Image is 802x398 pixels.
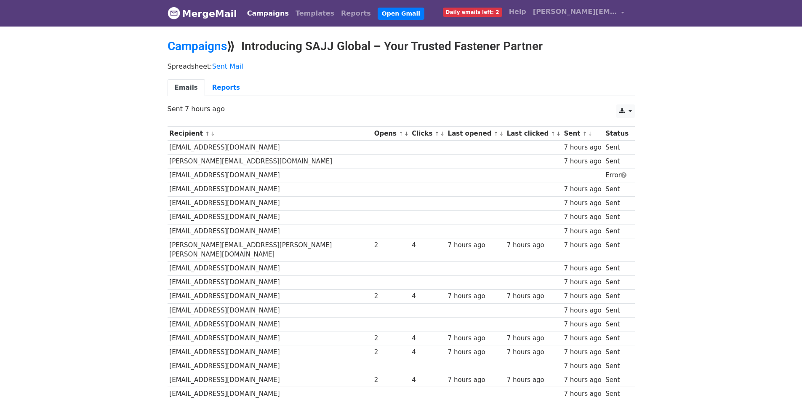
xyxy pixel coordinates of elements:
div: 7 hours ago [564,334,601,343]
div: 7 hours ago [564,320,601,329]
span: [PERSON_NAME][EMAIL_ADDRESS][DOMAIN_NAME] [533,7,617,17]
a: ↑ [551,131,555,137]
img: MergeMail logo [168,7,180,19]
div: 7 hours ago [507,375,560,385]
th: Clicks [410,127,445,141]
div: 7 hours ago [507,334,560,343]
td: Sent [603,317,630,331]
td: [EMAIL_ADDRESS][DOMAIN_NAME] [168,359,372,373]
div: 7 hours ago [507,240,560,250]
td: [EMAIL_ADDRESS][DOMAIN_NAME] [168,210,372,224]
div: 2 [374,291,408,301]
div: 7 hours ago [448,240,503,250]
td: Sent [603,289,630,303]
a: ↓ [556,131,561,137]
div: 2 [374,347,408,357]
div: 7 hours ago [507,291,560,301]
td: [PERSON_NAME][EMAIL_ADDRESS][DOMAIN_NAME] [168,155,372,168]
a: Reports [338,5,374,22]
td: [EMAIL_ADDRESS][DOMAIN_NAME] [168,182,372,196]
p: Spreadsheet: [168,62,635,71]
td: [EMAIL_ADDRESS][DOMAIN_NAME] [168,289,372,303]
div: 7 hours ago [448,347,503,357]
td: [EMAIL_ADDRESS][DOMAIN_NAME] [168,196,372,210]
th: Opens [372,127,410,141]
td: [EMAIL_ADDRESS][DOMAIN_NAME] [168,373,372,387]
th: Last opened [446,127,505,141]
div: 7 hours ago [448,291,503,301]
a: ↓ [404,131,409,137]
div: 2 [374,240,408,250]
a: ↑ [494,131,498,137]
td: [EMAIL_ADDRESS][DOMAIN_NAME]​​​​​​​ [168,168,372,182]
div: 7 hours ago [564,347,601,357]
div: 7 hours ago [564,264,601,273]
a: Sent Mail [212,62,243,70]
a: Open Gmail [378,8,424,20]
div: 7 hours ago [448,375,503,385]
div: 7 hours ago [507,347,560,357]
td: [EMAIL_ADDRESS][DOMAIN_NAME] [168,303,372,317]
a: ↓ [588,131,592,137]
div: 7 hours ago [564,212,601,222]
td: Sent [603,345,630,359]
td: Sent [603,196,630,210]
th: Last clicked [505,127,562,141]
a: MergeMail [168,5,237,22]
div: 7 hours ago [564,278,601,287]
td: [EMAIL_ADDRESS][DOMAIN_NAME] [168,224,372,238]
div: 7 hours ago [564,240,601,250]
th: Status [603,127,630,141]
td: Sent [603,210,630,224]
td: [EMAIL_ADDRESS][DOMAIN_NAME] [168,141,372,155]
a: Daily emails left: 2 [440,3,506,20]
a: ↑ [399,131,403,137]
td: Sent [603,373,630,387]
td: [EMAIL_ADDRESS][DOMAIN_NAME] [168,262,372,275]
div: 4 [412,347,444,357]
h2: ⟫ Introducing SAJJ Global – Your Trusted Fastener Partner [168,39,635,53]
div: 7 hours ago [564,375,601,385]
div: 2 [374,334,408,343]
div: 7 hours ago [564,184,601,194]
th: Sent [562,127,604,141]
a: Campaigns [244,5,292,22]
div: 7 hours ago [564,306,601,315]
a: ↑ [583,131,587,137]
a: Campaigns [168,39,227,53]
span: Daily emails left: 2 [443,8,502,17]
td: Sent [603,359,630,373]
td: Sent [603,141,630,155]
a: ↑ [435,131,440,137]
td: Sent [603,155,630,168]
a: Emails [168,79,205,96]
div: 7 hours ago [564,157,601,166]
td: Error [603,168,630,182]
td: Sent [603,182,630,196]
td: [EMAIL_ADDRESS][DOMAIN_NAME] [168,331,372,345]
a: ↓ [440,131,445,137]
td: Sent [603,262,630,275]
td: [PERSON_NAME][EMAIL_ADDRESS][PERSON_NAME][PERSON_NAME][DOMAIN_NAME] [168,238,372,262]
div: 7 hours ago [448,334,503,343]
div: 7 hours ago [564,198,601,208]
div: 4 [412,291,444,301]
a: Reports [205,79,247,96]
a: ↓ [210,131,215,137]
td: [EMAIL_ADDRESS][DOMAIN_NAME] [168,317,372,331]
div: 7 hours ago [564,291,601,301]
div: 7 hours ago [564,143,601,152]
a: ↓ [499,131,504,137]
td: Sent [603,238,630,262]
a: Templates [292,5,338,22]
div: 4 [412,334,444,343]
td: Sent [603,275,630,289]
p: Sent 7 hours ago [168,104,635,113]
div: 2 [374,375,408,385]
td: Sent [603,331,630,345]
div: 4 [412,375,444,385]
div: 7 hours ago [564,361,601,371]
td: [EMAIL_ADDRESS][DOMAIN_NAME] [168,345,372,359]
a: ↑ [205,131,210,137]
td: [EMAIL_ADDRESS][DOMAIN_NAME] [168,275,372,289]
